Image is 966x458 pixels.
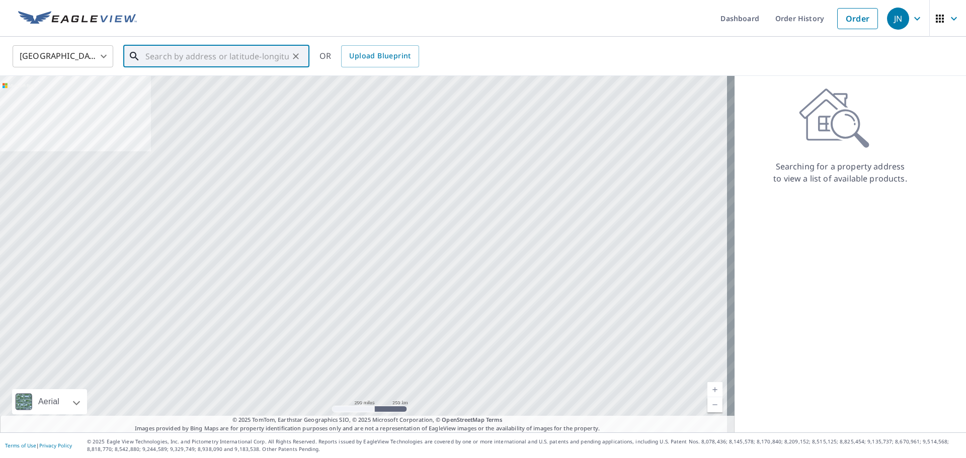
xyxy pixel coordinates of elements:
[486,416,503,423] a: Terms
[145,42,289,70] input: Search by address or latitude-longitude
[35,389,62,414] div: Aerial
[887,8,909,30] div: JN
[232,416,503,424] span: © 2025 TomTom, Earthstar Geographics SIO, © 2025 Microsoft Corporation, ©
[837,8,878,29] a: Order
[773,160,908,185] p: Searching for a property address to view a list of available products.
[12,389,87,414] div: Aerial
[39,442,72,449] a: Privacy Policy
[87,438,961,453] p: © 2025 Eagle View Technologies, Inc. and Pictometry International Corp. All Rights Reserved. Repo...
[319,45,419,67] div: OR
[349,50,411,62] span: Upload Blueprint
[341,45,419,67] a: Upload Blueprint
[707,397,722,412] a: Current Level 5, Zoom Out
[289,49,303,63] button: Clear
[5,442,72,448] p: |
[707,382,722,397] a: Current Level 5, Zoom In
[13,42,113,70] div: [GEOGRAPHIC_DATA]
[18,11,137,26] img: EV Logo
[442,416,484,423] a: OpenStreetMap
[5,442,36,449] a: Terms of Use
